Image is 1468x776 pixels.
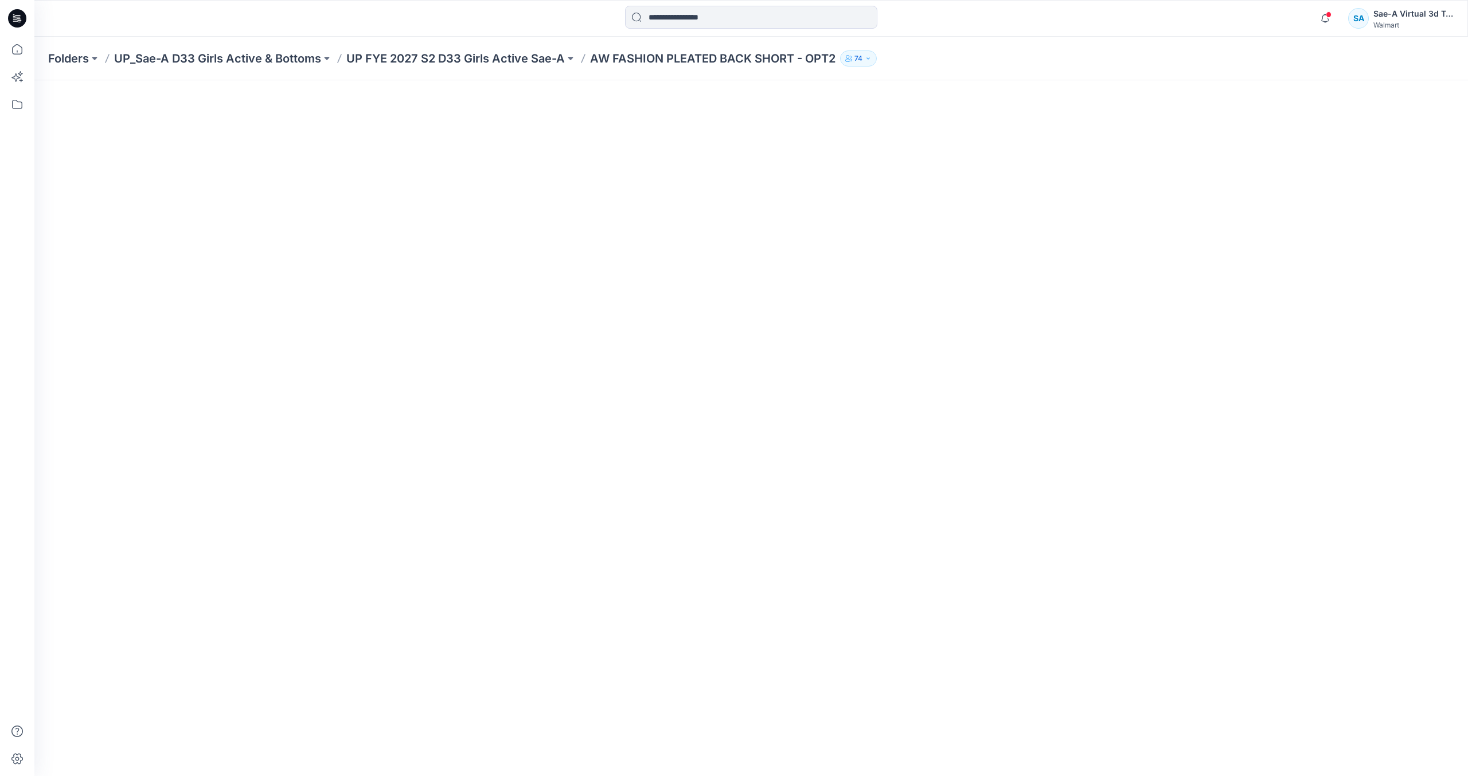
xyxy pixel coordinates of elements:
[840,50,877,67] button: 74
[854,52,862,65] p: 74
[590,50,835,67] p: AW FASHION PLEATED BACK SHORT - OPT2
[1348,8,1369,29] div: SA
[1373,7,1454,21] div: Sae-A Virtual 3d Team
[114,50,321,67] a: UP_Sae-A D33 Girls Active & Bottoms
[48,50,89,67] a: Folders
[34,80,1468,776] iframe: edit-style
[346,50,565,67] a: UP FYE 2027 S2 D33 Girls Active Sae-A
[1373,21,1454,29] div: Walmart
